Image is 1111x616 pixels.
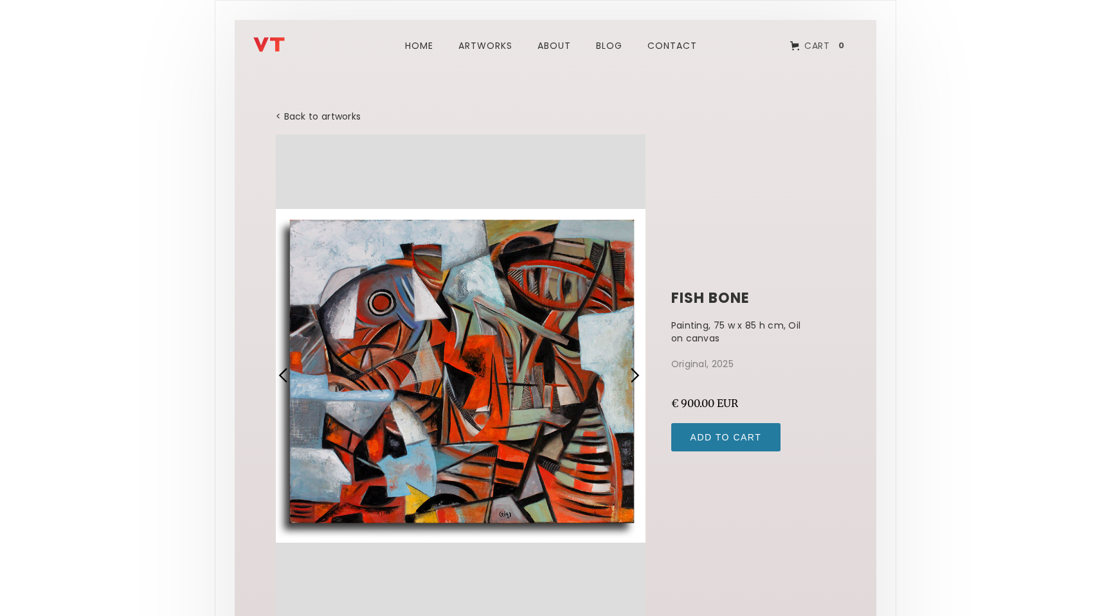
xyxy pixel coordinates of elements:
[397,24,441,67] a: Home
[781,33,858,58] a: Open cart
[671,358,835,370] p: Original, 2025
[640,24,705,67] a: Contact
[588,24,630,67] a: blog
[671,423,781,451] input: Add to Cart
[253,26,330,52] a: home
[835,40,848,51] div: 0
[671,396,835,410] div: € 900.00 EUR
[451,24,520,67] a: ARTWORks
[530,24,579,67] a: about
[276,110,361,123] a: < Back to artworks
[253,37,285,52] img: Vladimir Titov
[804,39,829,52] div: Cart
[671,319,802,345] p: Painting, 75 w x 85 h cm, Oil on canvas
[671,291,835,306] h1: fish bone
